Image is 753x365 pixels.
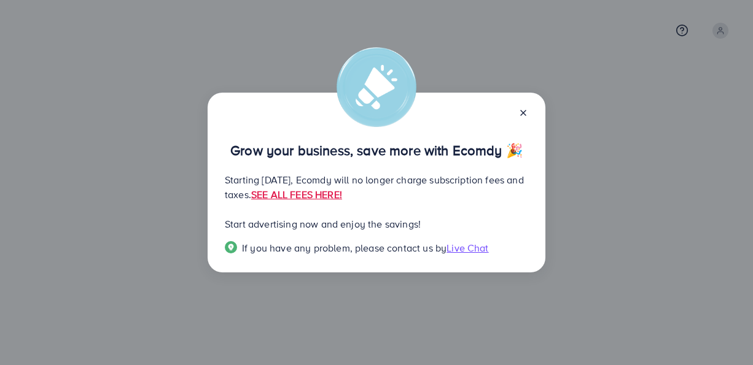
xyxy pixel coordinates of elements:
p: Starting [DATE], Ecomdy will no longer charge subscription fees and taxes. [225,172,528,202]
a: SEE ALL FEES HERE! [251,188,342,201]
img: Popup guide [225,241,237,253]
p: Grow your business, save more with Ecomdy 🎉 [225,143,528,158]
img: alert [337,47,416,127]
span: If you have any problem, please contact us by [242,241,447,255]
p: Start advertising now and enjoy the savings! [225,217,528,231]
span: Live Chat [447,241,488,255]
